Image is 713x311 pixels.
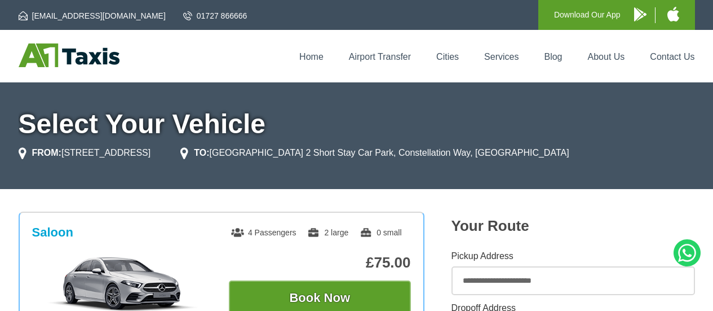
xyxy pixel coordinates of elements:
span: 2 large [307,228,348,237]
h1: Select Your Vehicle [19,111,695,138]
a: About Us [588,52,625,62]
a: [EMAIL_ADDRESS][DOMAIN_NAME] [19,10,166,21]
a: Cities [436,52,459,62]
p: Download Our App [554,8,621,22]
li: [GEOGRAPHIC_DATA] 2 Short Stay Car Park, Constellation Way, [GEOGRAPHIC_DATA] [180,146,569,160]
img: A1 Taxis iPhone App [667,7,679,21]
h3: Saloon [32,225,73,240]
img: A1 Taxis St Albans LTD [19,43,119,67]
strong: TO: [194,148,209,157]
a: Contact Us [650,52,694,62]
a: 01727 866666 [183,10,247,21]
h2: Your Route [451,217,695,235]
p: £75.00 [229,254,411,271]
a: Services [484,52,519,62]
li: [STREET_ADDRESS] [19,146,151,160]
a: Home [299,52,324,62]
a: Blog [544,52,562,62]
img: A1 Taxis Android App [634,7,646,21]
a: Airport Transfer [349,52,411,62]
label: Pickup Address [451,252,695,261]
span: 0 small [360,228,401,237]
span: 4 Passengers [231,228,296,237]
strong: FROM: [32,148,61,157]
